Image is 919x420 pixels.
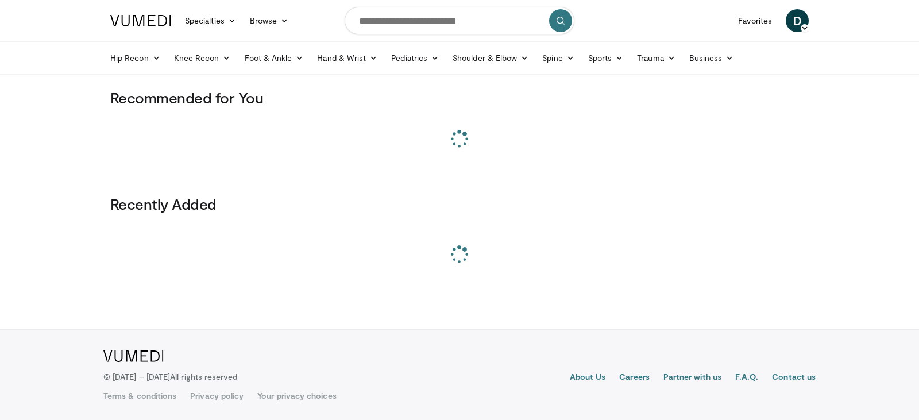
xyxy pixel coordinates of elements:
a: About Us [570,371,606,385]
input: Search topics, interventions [345,7,574,34]
a: Foot & Ankle [238,47,311,70]
a: Shoulder & Elbow [446,47,535,70]
a: Privacy policy [190,390,244,402]
a: D [786,9,809,32]
a: Knee Recon [167,47,238,70]
span: All rights reserved [170,372,237,382]
a: Business [682,47,741,70]
a: Hip Recon [103,47,167,70]
a: Sports [581,47,631,70]
a: Specialties [178,9,243,32]
a: Trauma [630,47,682,70]
a: Hand & Wrist [310,47,384,70]
a: Contact us [772,371,816,385]
a: Favorites [731,9,779,32]
p: © [DATE] – [DATE] [103,371,238,383]
h3: Recommended for You [110,88,809,107]
a: F.A.Q. [735,371,758,385]
a: Pediatrics [384,47,446,70]
a: Terms & conditions [103,390,176,402]
a: Partner with us [663,371,721,385]
a: Spine [535,47,581,70]
h3: Recently Added [110,195,809,213]
a: Careers [619,371,650,385]
a: Your privacy choices [257,390,336,402]
a: Browse [243,9,296,32]
img: VuMedi Logo [103,350,164,362]
img: VuMedi Logo [110,15,171,26]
